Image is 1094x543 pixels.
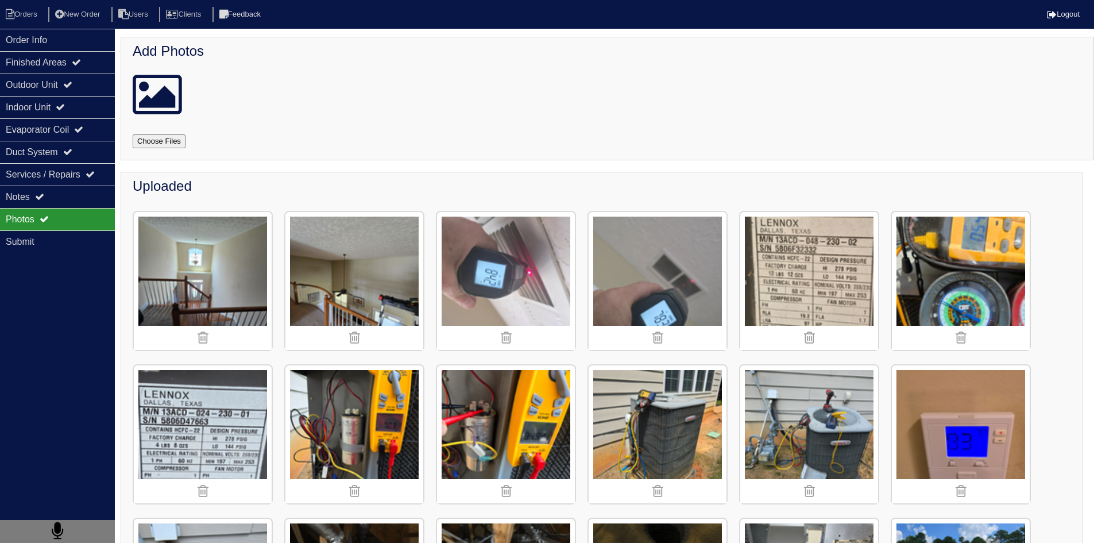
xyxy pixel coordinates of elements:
[159,7,210,22] li: Clients
[589,212,726,350] img: e3o50i5debq6xjhymqldgl7vk5yy
[437,212,575,350] img: u2vb9k6s2c3skzz525b7iu5s12ae
[111,10,157,18] a: Users
[133,43,1088,60] h4: Add Photos
[1047,10,1080,18] a: Logout
[740,365,878,503] img: syqr2oviloewlnh6289gcqwuiap2
[212,7,270,22] li: Feedback
[48,10,109,18] a: New Order
[159,10,210,18] a: Clients
[134,212,272,350] img: 4oyrdszskc4dviv08n8mzstjz5jw
[285,365,423,503] img: ov7i5khb9zixdkiuics0v7pis6za
[892,212,1030,350] img: y1l9pfr7oqxuqwszg27qaqpebr0k
[111,7,157,22] li: Users
[589,365,726,503] img: m2cmxjgiapcdkc1ys0zya42uodly
[437,365,575,503] img: ozm47mfkha5gg2xe5labvkowjudr
[134,365,272,503] img: yh7jxf04hps3oyrdyooz8tm5swsn
[892,365,1030,503] img: ljoik9x18m883y73fj95150xvdmm
[48,7,109,22] li: New Order
[133,178,1076,195] h4: Uploaded
[285,212,423,350] img: crv9ysvb8cm1g7evjf0uomzzawpw
[740,212,878,350] img: 09c2n4u3njb6pqh6suyfw5j3a7rz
